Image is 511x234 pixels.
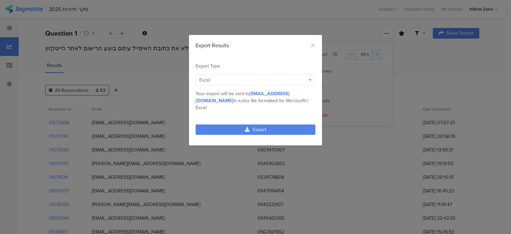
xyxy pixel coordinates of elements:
[199,77,210,84] span: Excel
[196,42,315,49] div: Export Results
[196,90,289,104] span: [EMAIL_ADDRESS][DOMAIN_NAME]
[196,90,315,111] div: Your export will be sent to in a
[310,42,315,49] button: Close
[196,97,309,111] span: .xlsx file formatted for Microsoft© Excel
[196,124,315,135] a: Export
[196,63,315,70] div: Export Type
[189,35,322,145] div: dialog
